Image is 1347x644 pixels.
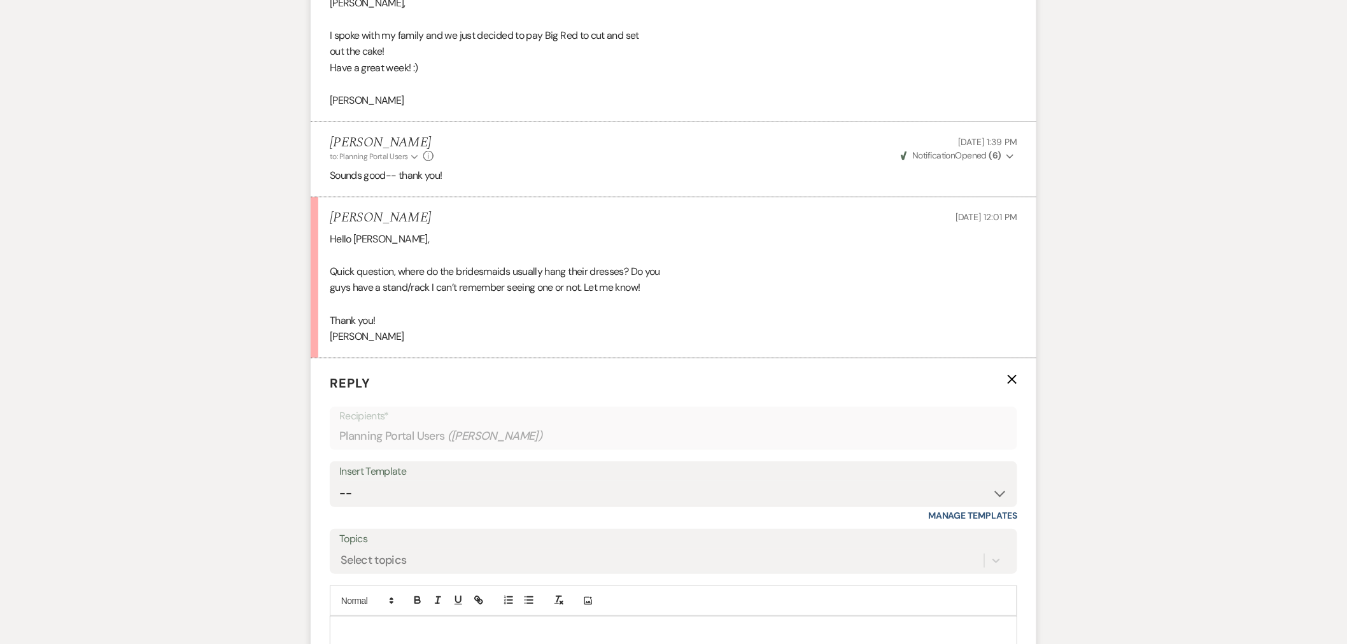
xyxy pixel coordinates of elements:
span: Opened [901,150,1001,161]
p: Sounds good-- thank you! [330,167,1017,184]
label: Topics [339,530,1008,549]
span: to: Planning Portal Users [330,151,408,162]
strong: ( 6 ) [989,150,1001,161]
h5: [PERSON_NAME] [330,210,431,226]
div: Planning Portal Users [339,424,1008,449]
button: NotificationOpened (6) [899,149,1017,162]
a: Manage Templates [928,510,1017,521]
button: to: Planning Portal Users [330,151,420,162]
span: [DATE] 1:39 PM [959,136,1017,148]
div: Hello [PERSON_NAME], Quick question, where do the bridesmaids usually hang their dresses? Do you ... [330,231,1017,345]
span: Reply [330,375,370,391]
p: Recipients* [339,408,1008,424]
h5: [PERSON_NAME] [330,135,434,151]
span: [DATE] 12:01 PM [956,211,1017,223]
span: Notification [912,150,955,161]
span: ( [PERSON_NAME] ) [448,428,543,445]
div: Select topics [341,552,407,570]
div: Insert Template [339,463,1008,481]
